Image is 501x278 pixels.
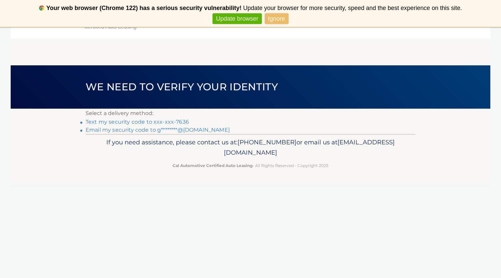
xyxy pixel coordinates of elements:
span: We need to verify your identity [86,81,278,93]
p: Select a delivery method: [86,109,415,118]
strong: Cal Automotive Certified Auto Leasing [173,163,252,168]
a: Ignore [265,13,288,24]
p: - All Rights Reserved - Copyright 2025 [90,162,411,169]
a: Email my security code to g********@[DOMAIN_NAME] [86,127,230,133]
b: Your web browser (Chrome 122) has a serious security vulnerability! [46,5,242,11]
p: If you need assistance, please contact us at: or email us at [90,137,411,158]
a: Update browser [213,13,261,24]
a: Text my security code to xxx-xxx-7636 [86,119,189,125]
span: Update your browser for more security, speed and the best experience on this site. [243,5,462,11]
span: [PHONE_NUMBER] [238,138,296,146]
